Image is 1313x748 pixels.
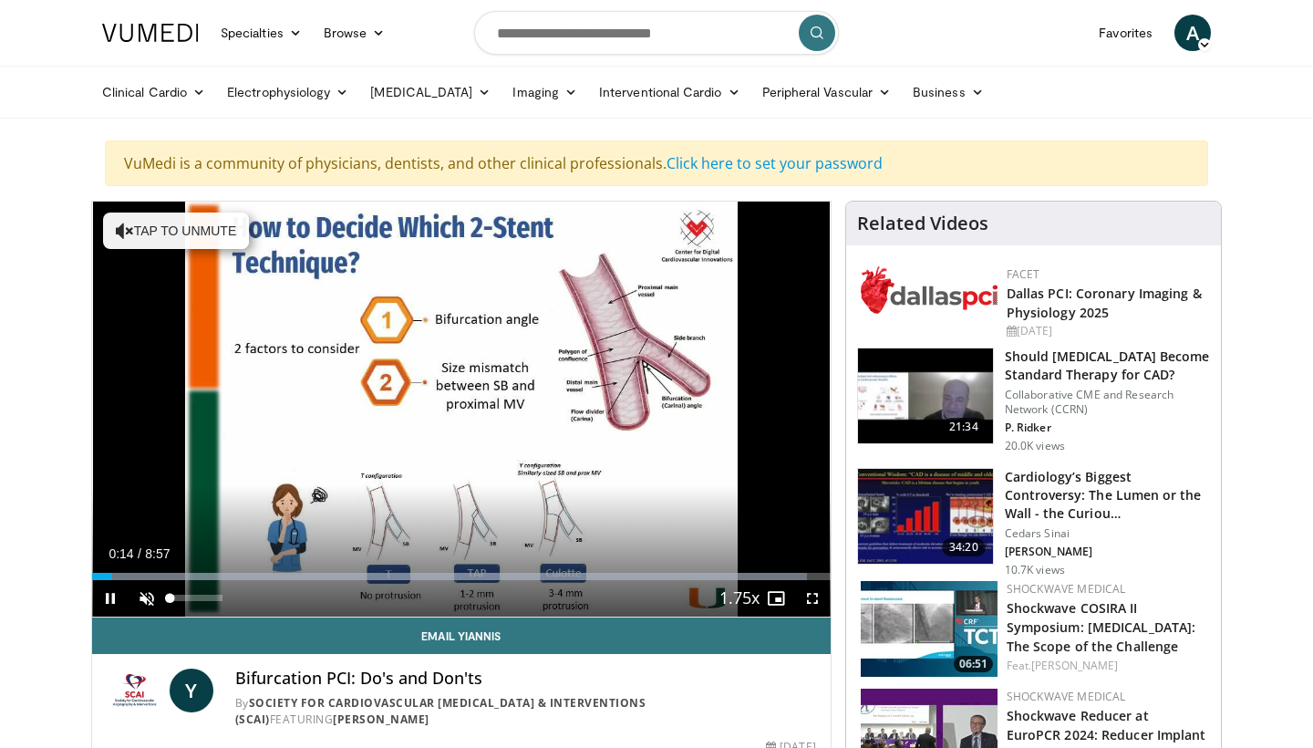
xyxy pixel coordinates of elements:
img: c35ce14a-3a80-4fd3-b91e-c59d4b4f33e6.150x105_q85_crop-smart_upscale.jpg [861,581,998,677]
p: 10.7K views [1005,563,1065,577]
a: Dallas PCI: Coronary Imaging & Physiology 2025 [1007,285,1202,321]
img: Society for Cardiovascular Angiography & Interventions (SCAI) [107,669,162,712]
a: [PERSON_NAME] [1031,658,1118,673]
h4: Related Videos [857,213,988,234]
p: Collaborative CME and Research Network (CCRN) [1005,388,1210,417]
a: 06:51 [861,581,998,677]
span: 21:34 [942,418,986,436]
a: 34:20 Cardiology’s Biggest Controversy: The Lumen or the Wall - the Curiou… Cedars Sinai [PERSON_... [857,468,1210,577]
a: Y [170,669,213,712]
button: Fullscreen [794,580,831,617]
a: FACET [1007,266,1040,282]
img: eb63832d-2f75-457d-8c1a-bbdc90eb409c.150x105_q85_crop-smart_upscale.jpg [858,348,993,443]
div: Volume Level [170,595,222,601]
h4: Bifurcation PCI: Do's and Don'ts [235,669,816,689]
a: Shockwave Medical [1007,689,1126,704]
button: Playback Rate [721,580,758,617]
div: VuMedi is a community of physicians, dentists, and other clinical professionals. [105,140,1208,186]
h3: Should [MEDICAL_DATA] Become Standard Therapy for CAD? [1005,348,1210,384]
input: Search topics, interventions [474,11,839,55]
a: Interventional Cardio [588,74,751,110]
button: Unmute [129,580,165,617]
p: P. Ridker [1005,421,1210,435]
button: Tap to unmute [103,213,249,249]
a: Favorites [1088,15,1163,51]
a: Clinical Cardio [91,74,216,110]
span: 8:57 [145,546,170,561]
button: Enable picture-in-picture mode [758,580,794,617]
a: Society for Cardiovascular [MEDICAL_DATA] & Interventions (SCAI) [235,695,646,727]
video-js: Video Player [92,202,831,618]
div: [DATE] [1007,323,1206,339]
div: Progress Bar [92,573,831,580]
a: 21:34 Should [MEDICAL_DATA] Become Standard Therapy for CAD? Collaborative CME and Research Netwo... [857,348,1210,453]
img: 939357b5-304e-4393-95de-08c51a3c5e2a.png.150x105_q85_autocrop_double_scale_upscale_version-0.2.png [861,266,998,314]
span: 06:51 [954,656,993,672]
button: Pause [92,580,129,617]
a: Electrophysiology [216,74,359,110]
a: Specialties [210,15,313,51]
p: [PERSON_NAME] [1005,545,1210,559]
a: Shockwave COSIRA II Symposium: [MEDICAL_DATA]: The Scope of the Challenge [1007,599,1196,655]
img: d453240d-5894-4336-be61-abca2891f366.150x105_q85_crop-smart_upscale.jpg [858,469,993,564]
p: 20.0K views [1005,439,1065,453]
a: Click here to set your password [667,153,883,173]
a: Email Yiannis [92,618,831,654]
span: 34:20 [942,538,986,556]
img: VuMedi Logo [102,24,199,42]
span: / [138,546,141,561]
span: 0:14 [109,546,133,561]
h3: Cardiology’s Biggest Controversy: The Lumen or the Wall - the Curiou… [1005,468,1210,523]
div: By FEATURING [235,695,816,728]
a: Shockwave Medical [1007,581,1126,597]
a: A [1174,15,1211,51]
div: Feat. [1007,658,1206,674]
a: Browse [313,15,397,51]
a: [MEDICAL_DATA] [359,74,501,110]
a: Business [902,74,995,110]
a: [PERSON_NAME] [333,712,429,727]
p: Cedars Sinai [1005,526,1210,541]
a: Peripheral Vascular [751,74,902,110]
a: Imaging [501,74,588,110]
